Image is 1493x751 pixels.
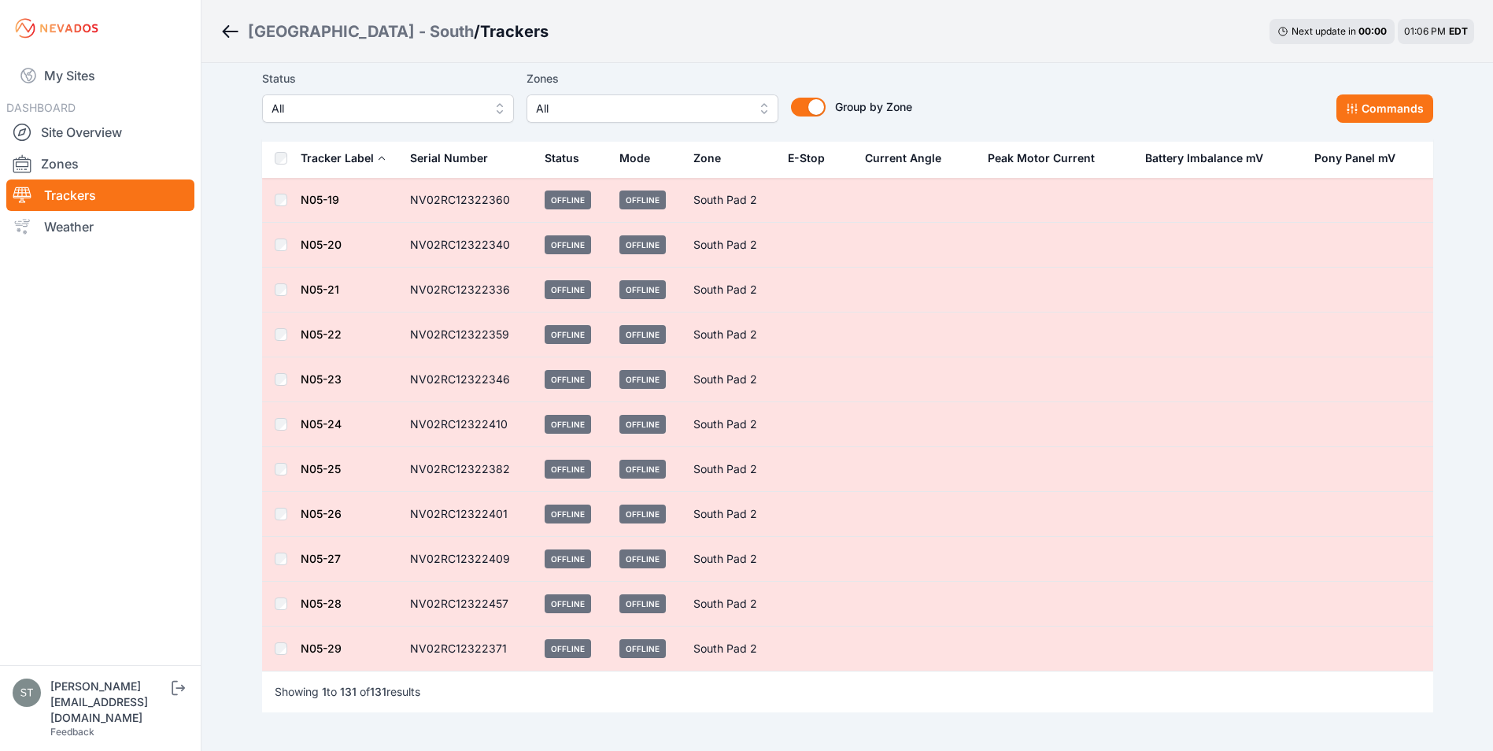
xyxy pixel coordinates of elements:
td: NV02RC12322409 [401,537,535,582]
td: South Pad 2 [684,537,778,582]
nav: Breadcrumb [220,11,549,52]
span: Offline [619,280,666,299]
span: Offline [545,325,591,344]
td: South Pad 2 [684,357,778,402]
span: Offline [619,639,666,658]
td: NV02RC12322340 [401,223,535,268]
button: Pony Panel mV [1314,139,1408,177]
button: Serial Number [410,139,501,177]
button: All [527,94,778,123]
a: N05-19 [301,193,339,206]
a: Feedback [50,726,94,738]
span: Offline [545,460,591,479]
a: Zones [6,148,194,179]
td: NV02RC12322360 [401,178,535,223]
td: South Pad 2 [684,313,778,357]
span: 131 [370,685,386,698]
td: NV02RC12322359 [401,313,535,357]
span: Offline [545,594,591,613]
a: N05-28 [301,597,342,610]
span: Offline [619,505,666,523]
a: N05-25 [301,462,341,475]
div: Serial Number [410,150,488,166]
span: Offline [545,370,591,389]
button: Status [545,139,592,177]
div: Battery Imbalance mV [1145,150,1263,166]
td: South Pad 2 [684,268,778,313]
span: / [474,20,480,43]
a: N05-20 [301,238,342,251]
span: All [272,99,482,118]
img: steve@nevados.solar [13,679,41,707]
div: Tracker Label [301,150,374,166]
button: Mode [619,139,663,177]
button: Current Angle [865,139,954,177]
div: Peak Motor Current [988,150,1095,166]
div: [PERSON_NAME][EMAIL_ADDRESS][DOMAIN_NAME] [50,679,168,726]
h3: Trackers [480,20,549,43]
p: Showing to of results [275,684,420,700]
span: Group by Zone [835,100,912,113]
div: Zone [693,150,721,166]
span: Offline [619,191,666,209]
label: Zones [527,69,778,88]
span: Offline [619,325,666,344]
a: N05-26 [301,507,342,520]
span: Offline [545,235,591,254]
a: N05-24 [301,417,342,431]
div: Status [545,150,579,166]
td: NV02RC12322410 [401,402,535,447]
span: 01:06 PM [1404,25,1446,37]
span: 1 [322,685,327,698]
td: South Pad 2 [684,178,778,223]
button: Battery Imbalance mV [1145,139,1276,177]
span: Offline [545,280,591,299]
span: EDT [1449,25,1468,37]
td: South Pad 2 [684,402,778,447]
a: [GEOGRAPHIC_DATA] - South [248,20,474,43]
span: All [536,99,747,118]
span: Offline [619,370,666,389]
a: Weather [6,211,194,242]
span: Offline [619,460,666,479]
span: 131 [340,685,357,698]
span: Offline [619,594,666,613]
td: NV02RC12322371 [401,627,535,671]
td: NV02RC12322457 [401,582,535,627]
img: Nevados [13,16,101,41]
label: Status [262,69,514,88]
button: Tracker Label [301,139,386,177]
td: NV02RC12322346 [401,357,535,402]
span: Offline [619,415,666,434]
div: E-Stop [788,150,825,166]
span: Offline [545,415,591,434]
td: South Pad 2 [684,582,778,627]
a: My Sites [6,57,194,94]
a: N05-22 [301,327,342,341]
div: 00 : 00 [1358,25,1387,38]
td: NV02RC12322336 [401,268,535,313]
span: Next update in [1292,25,1356,37]
a: Trackers [6,179,194,211]
button: Commands [1336,94,1433,123]
span: Offline [545,549,591,568]
span: Offline [619,235,666,254]
button: Peak Motor Current [988,139,1107,177]
td: NV02RC12322401 [401,492,535,537]
td: South Pad 2 [684,627,778,671]
a: N05-29 [301,642,342,655]
a: N05-23 [301,372,342,386]
a: N05-27 [301,552,341,565]
span: Offline [545,639,591,658]
button: Zone [693,139,734,177]
div: Mode [619,150,650,166]
span: Offline [545,505,591,523]
button: All [262,94,514,123]
div: Pony Panel mV [1314,150,1395,166]
button: E-Stop [788,139,837,177]
td: South Pad 2 [684,447,778,492]
a: N05-21 [301,283,339,296]
a: Site Overview [6,117,194,148]
span: Offline [545,191,591,209]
